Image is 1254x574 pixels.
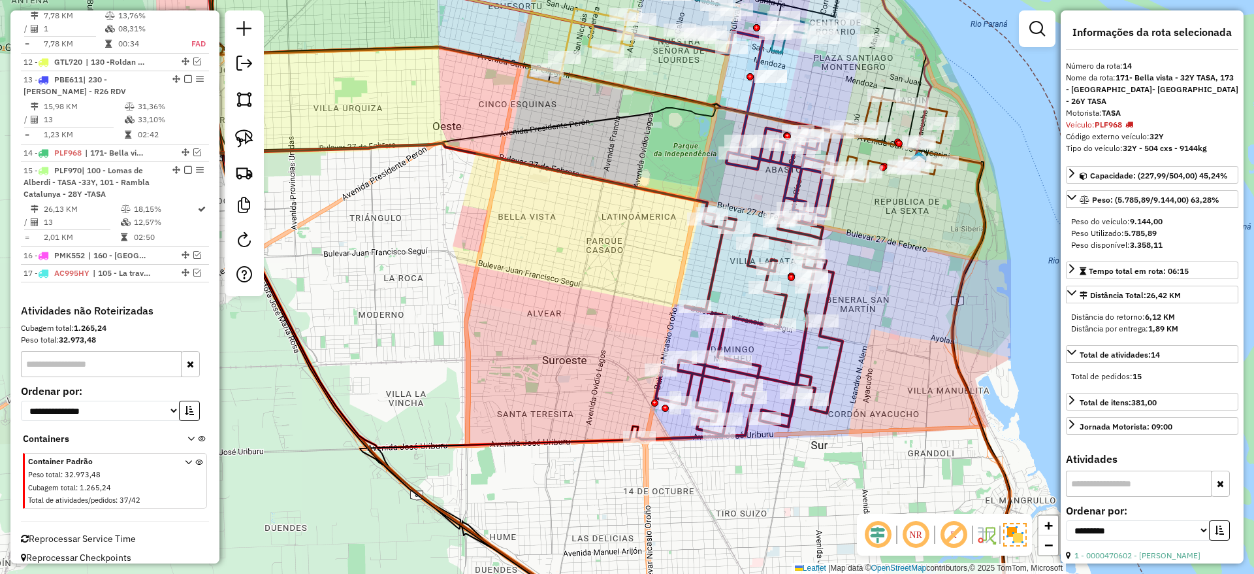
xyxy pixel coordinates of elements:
[118,37,175,50] td: 00:34
[182,148,189,156] em: Alterar sequência das rotas
[24,113,30,126] td: /
[1071,311,1233,323] div: Distância do retorno:
[193,148,201,156] em: Visualizar rota
[125,103,135,110] i: % de utilização do peso
[761,21,794,34] div: Atividade não roteirizada - THE ROOF SRL
[1066,166,1238,184] a: Capacidade: (227,99/504,00) 45,24%
[900,519,931,550] span: Ocultar NR
[675,28,707,41] div: Atividade não roteirizada - INFANTI SHAR
[24,22,30,35] td: /
[118,22,175,35] td: 08,31%
[1066,72,1238,107] div: Nome da rota:
[24,165,150,199] span: | 100 - Lomas de Alberdi - TASA -33Y, 101 - Rambla Catalunya - 28Y -TASA
[1066,365,1238,388] div: Total de atividades:14
[133,216,197,229] td: 12,57%
[1130,240,1163,250] strong: 3.358,11
[1080,421,1172,433] div: Jornada Motorista: 09:00
[23,432,170,446] span: Containers
[193,251,201,259] em: Visualizar rota
[1151,350,1160,360] strong: 14
[720,3,753,16] div: Atividade não roteirizada - AZUL COMBUST
[1066,190,1238,208] a: Peso: (5.785,89/9.144,00) 63,28%
[1124,228,1157,238] strong: 5.785,89
[1066,393,1238,411] a: Total de itens:381,00
[1066,453,1238,465] h4: Atividades
[1133,371,1142,381] strong: 15
[1146,290,1181,300] span: 26,42 KM
[1149,131,1164,141] strong: 32Y
[24,165,150,199] span: 15 -
[231,192,257,222] a: Criar modelo
[1071,216,1163,226] span: Peso do veículo:
[31,218,39,226] i: Total de Atividades
[1145,312,1175,322] strong: 6,12 KM
[1066,119,1238,131] div: Veículo:
[807,31,840,44] div: Atividade não roteirizada - Shang xiuhong
[896,97,929,110] div: Atividade não roteirizada - RIVOLI SRL
[54,165,82,175] span: PLF970
[61,470,63,479] span: :
[31,25,39,33] i: Total de Atividades
[125,131,131,139] i: Tempo total em rota
[1080,397,1157,409] div: Total de itens:
[182,269,189,277] em: Alterar sequência das rotas
[43,22,104,35] td: 1
[704,31,737,44] div: Atividade não roteirizada - ALMACENES D&D
[54,268,89,278] span: AC995HY
[709,8,741,21] div: Atividade não roteirizada - MARTINEZ CAROLINA ROXANA
[105,25,115,33] i: % de utilização da cubagem
[74,323,106,333] strong: 1.265,24
[1044,517,1053,533] span: +
[1066,503,1238,518] label: Ordenar por:
[1066,417,1238,435] a: Jornada Motorista: 09:00
[1209,520,1230,541] button: Ordem crescente
[1089,266,1189,276] span: Tempo total em rota: 06:15
[24,37,30,50] td: =
[196,75,204,83] em: Opções
[624,13,656,26] div: Atividade não roteirizada - LA ROSA CRISTIAN FABIAN
[231,50,257,80] a: Exportar sessão
[182,58,189,65] em: Alterar sequência das rotas
[24,148,82,158] span: 14 -
[792,563,1066,574] div: Map data © contributors,© 2025 TomTom, Microsoft
[1038,535,1058,555] a: Zoom out
[1123,143,1207,153] strong: 32Y - 504 cxs - 9144kg
[1066,286,1238,303] a: Distância Total:26,42 KM
[21,552,131,564] span: Reprocessar Checkpoints
[31,12,39,20] i: Distância Total
[938,519,969,550] span: Exibir rótulo
[857,34,890,47] div: Atividade não roteirizada - CONTINENTAL
[664,24,696,37] div: Atividade não roteirizada - VALDIVIEZO NELSON JAVIER
[910,151,927,168] img: UDC - Rosario 1
[795,564,826,573] a: Leaflet
[21,383,209,399] label: Ordenar por:
[86,56,146,68] span: 130 -Roldan - R82 RDV, 131 - FUNES R82 - R86 RDV
[137,128,203,141] td: 02:42
[121,218,131,226] i: % de utilização da cubagem
[1066,345,1238,363] a: Total de atividades:14
[754,70,787,83] div: Atividade não roteirizada - Quinta Pinta S. R. L.
[137,100,203,113] td: 31,36%
[1071,323,1233,335] div: Distância por entrega:
[184,166,192,174] em: Finalizar rota
[137,113,203,126] td: 33,10%
[24,268,89,278] span: 17 -
[43,128,124,141] td: 1,23 KM
[235,129,253,148] img: Selecionar atividades - laço
[1131,397,1157,407] strong: 381,00
[24,57,82,67] span: 12 -
[838,12,871,25] div: Atividade não roteirizada - EGIPTO SRL
[1044,537,1053,553] span: −
[120,496,140,505] span: 37/42
[976,524,997,545] img: Fluxo de ruas
[31,205,39,213] i: Distância Total
[24,231,30,244] td: =
[65,470,101,479] span: 32.973,48
[1148,324,1178,333] strong: 1,89 KM
[231,16,257,45] a: Nova sessão e pesquisa
[80,483,111,492] span: 1.265,24
[179,401,200,421] button: Ordem crescente
[28,470,61,479] span: Peso total
[28,496,116,505] span: Total de atividades/pedidos
[1071,239,1233,251] div: Peso disponível:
